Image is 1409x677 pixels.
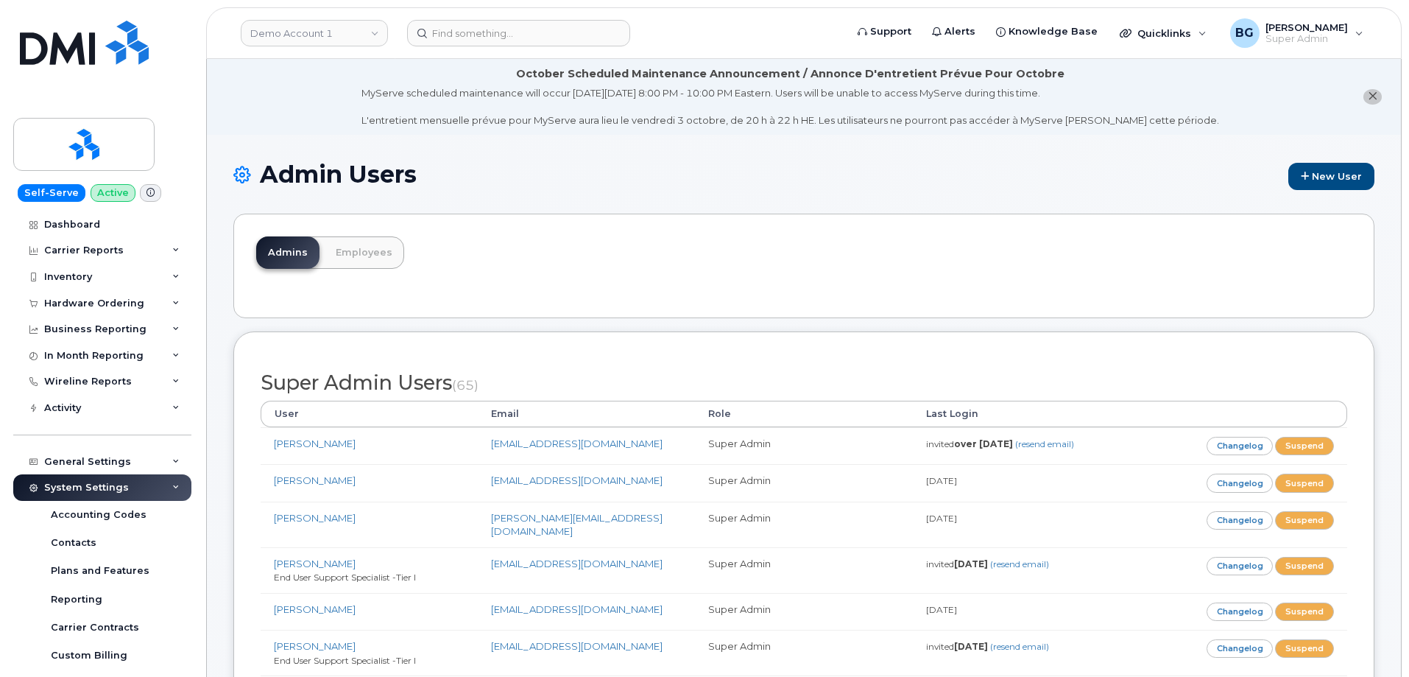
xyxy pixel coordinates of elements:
a: [EMAIL_ADDRESS][DOMAIN_NAME] [491,438,663,449]
td: Super Admin [695,547,912,593]
a: Changelog [1207,437,1274,455]
td: Super Admin [695,464,912,501]
strong: over [DATE] [954,438,1013,449]
small: End User Support Specialist -Tier I [274,655,416,666]
a: Changelog [1207,603,1274,621]
a: Changelog [1207,474,1274,492]
small: [DATE] [926,475,957,486]
a: New User [1288,163,1374,190]
a: Suspend [1275,603,1334,621]
div: October Scheduled Maintenance Announcement / Annonce D'entretient Prévue Pour Octobre [516,66,1064,82]
a: Suspend [1275,557,1334,575]
td: Super Admin [695,630,912,676]
a: [EMAIL_ADDRESS][DOMAIN_NAME] [491,603,663,615]
div: MyServe scheduled maintenance will occur [DATE][DATE] 8:00 PM - 10:00 PM Eastern. Users will be u... [361,86,1219,127]
a: [PERSON_NAME] [274,512,356,524]
a: [PERSON_NAME] [274,474,356,486]
a: Changelog [1207,639,1274,658]
a: [PERSON_NAME] [274,603,356,615]
h1: Admin Users [233,161,1374,190]
td: Super Admin [695,593,912,630]
a: Admins [256,236,319,269]
a: Suspend [1275,511,1334,530]
a: [EMAIL_ADDRESS][DOMAIN_NAME] [491,558,663,569]
small: invited [926,558,1049,569]
a: Suspend [1275,474,1334,492]
a: [EMAIL_ADDRESS][DOMAIN_NAME] [491,640,663,652]
a: (resend email) [1015,438,1074,449]
h2: Super Admin Users [261,372,1347,394]
strong: [DATE] [954,558,988,569]
a: (resend email) [990,558,1049,569]
small: invited [926,641,1049,652]
a: (resend email) [990,641,1049,652]
th: User [261,401,478,427]
small: [DATE] [926,513,957,524]
td: Super Admin [695,427,912,464]
th: Email [478,401,695,427]
small: [DATE] [926,604,957,615]
th: Last Login [913,401,1130,427]
button: close notification [1363,89,1382,105]
small: invited [926,438,1074,449]
small: End User Support Specialist -Tier I [274,572,416,583]
a: Employees [324,236,404,269]
a: [PERSON_NAME] [274,640,356,652]
a: Suspend [1275,437,1334,455]
td: Super Admin [695,502,912,547]
a: [PERSON_NAME][EMAIL_ADDRESS][DOMAIN_NAME] [491,512,663,538]
a: Suspend [1275,639,1334,658]
a: Changelog [1207,511,1274,530]
small: (65) [452,377,479,393]
th: Role [695,401,912,427]
a: Changelog [1207,557,1274,575]
strong: [DATE] [954,641,988,652]
a: [PERSON_NAME] [274,558,356,569]
a: [PERSON_NAME] [274,438,356,449]
a: [EMAIL_ADDRESS][DOMAIN_NAME] [491,474,663,486]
